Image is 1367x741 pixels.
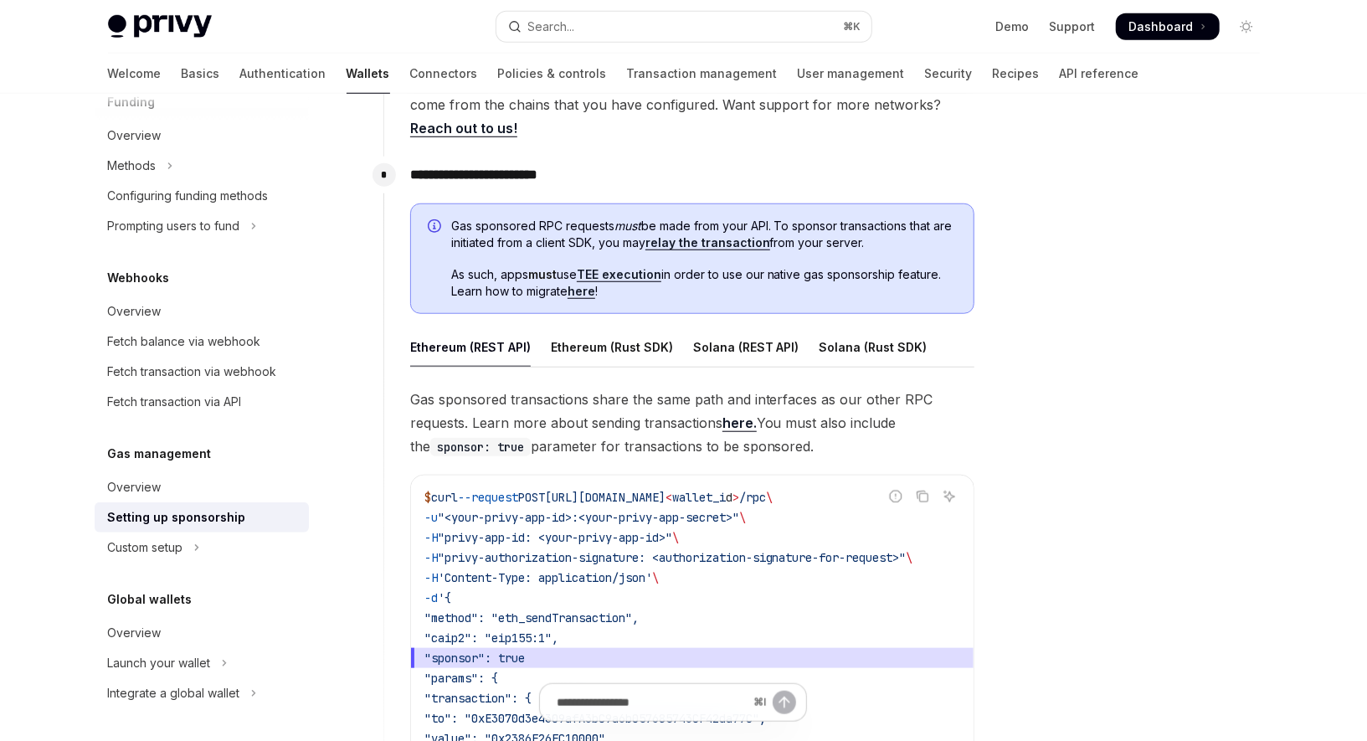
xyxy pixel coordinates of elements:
[108,301,162,322] div: Overview
[1050,18,1096,35] a: Support
[108,392,242,412] div: Fetch transaction via API
[95,327,309,357] a: Fetch balance via webhook
[1116,13,1220,40] a: Dashboard
[438,570,652,585] span: 'Content-Type: application/json'
[108,653,211,673] div: Launch your wallet
[95,502,309,533] a: Setting up sponsorship
[424,510,438,525] span: -u
[672,530,679,545] span: \
[95,648,309,678] button: Toggle Launch your wallet section
[885,486,907,507] button: Report incorrect code
[108,683,240,703] div: Integrate a global wallet
[438,530,672,545] span: "privy-app-id: <your-privy-app-id>"
[410,69,974,140] span: Select which chains you want to enable sponsorship for. Sponsored requests may only come from the...
[1129,18,1194,35] span: Dashboard
[938,486,960,507] button: Ask AI
[907,550,913,565] span: \
[925,54,973,94] a: Security
[773,690,796,713] button: Send message
[424,490,431,505] span: $
[108,477,162,497] div: Overview
[424,550,438,565] span: -H
[577,267,661,282] a: TEE execution
[1060,54,1139,94] a: API reference
[108,507,246,527] div: Setting up sponsorship
[424,651,525,666] span: "sponsor": true
[438,550,907,565] span: "privy-authorization-signature: <authorization-signature-for-request>"
[798,54,905,94] a: User management
[438,590,451,605] span: '{
[557,683,747,720] input: Ask a question...
[95,472,309,502] a: Overview
[108,54,162,94] a: Welcome
[672,490,726,505] span: wallet_i
[424,590,438,605] span: -d
[108,156,157,176] div: Methods
[844,20,861,33] span: ⌘ K
[108,186,269,206] div: Configuring funding methods
[95,387,309,417] a: Fetch transaction via API
[614,219,641,233] em: must
[912,486,933,507] button: Copy the contents from the code block
[95,121,309,151] a: Overview
[410,388,974,458] span: Gas sponsored transactions share the same path and interfaces as our other RPC requests. Learn mo...
[424,570,438,585] span: -H
[428,219,445,236] svg: Info
[666,490,672,505] span: <
[645,235,770,250] a: relay the transaction
[108,538,183,558] div: Custom setup
[95,211,309,241] button: Toggle Prompting users to fund section
[108,589,193,610] h5: Global wallets
[430,438,531,456] code: sponsor: true
[95,151,309,181] button: Toggle Methods section
[182,54,220,94] a: Basics
[739,510,746,525] span: \
[108,444,212,464] h5: Gas management
[528,17,575,37] div: Search...
[108,623,162,643] div: Overview
[732,490,739,505] span: >
[108,332,261,352] div: Fetch balance via webhook
[108,15,212,39] img: light logo
[95,357,309,387] a: Fetch transaction via webhook
[95,181,309,211] a: Configuring funding methods
[95,296,309,327] a: Overview
[95,533,309,563] button: Toggle Custom setup section
[739,490,766,505] span: /rpc
[424,630,558,646] span: "caip2": "eip155:1",
[652,570,659,585] span: \
[108,126,162,146] div: Overview
[627,54,778,94] a: Transaction management
[496,12,871,42] button: Open search
[551,327,673,367] div: Ethereum (Rust SDK)
[240,54,326,94] a: Authentication
[108,362,277,382] div: Fetch transaction via webhook
[424,671,498,686] span: "params": {
[722,414,757,432] a: here.
[518,490,545,505] span: POST
[693,327,799,367] div: Solana (REST API)
[451,266,957,300] span: As such, apps use in order to use our native gas sponsorship feature. Learn how to migrate !
[108,216,240,236] div: Prompting users to fund
[568,284,595,299] a: here
[438,510,739,525] span: "<your-privy-app-id>:<your-privy-app-secret>"
[996,18,1030,35] a: Demo
[993,54,1040,94] a: Recipes
[410,327,531,367] div: Ethereum (REST API)
[108,268,170,288] h5: Webhooks
[1233,13,1260,40] button: Toggle dark mode
[498,54,607,94] a: Policies & controls
[410,54,478,94] a: Connectors
[458,490,518,505] span: --request
[347,54,390,94] a: Wallets
[424,530,438,545] span: -H
[431,490,458,505] span: curl
[545,490,666,505] span: [URL][DOMAIN_NAME]
[820,327,928,367] div: Solana (Rust SDK)
[528,267,557,281] strong: must
[95,678,309,708] button: Toggle Integrate a global wallet section
[451,218,957,251] span: Gas sponsored RPC requests be made from your API. To sponsor transactions that are initiated from...
[410,120,517,137] a: Reach out to us!
[766,490,773,505] span: \
[95,618,309,648] a: Overview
